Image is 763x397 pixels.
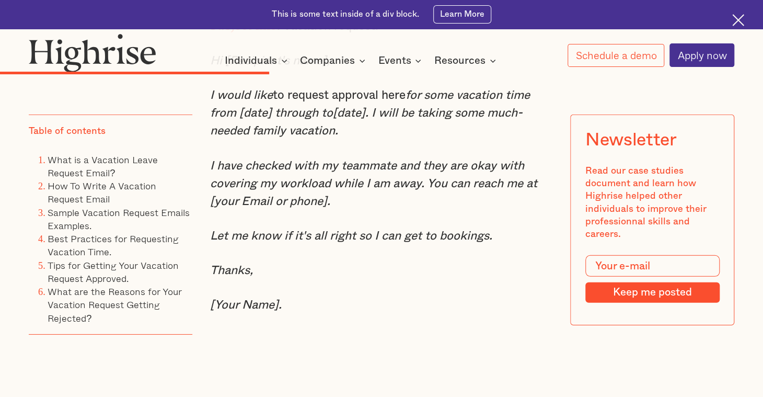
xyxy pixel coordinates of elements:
form: Modal Form [585,255,720,302]
input: Your e-mail [585,255,720,276]
div: Companies [300,54,355,67]
div: Read our case studies document and learn how Highrise helped other individuals to improve their p... [585,164,720,241]
a: Schedule a demo [568,44,665,67]
div: Events [378,54,411,67]
a: Apply now [669,43,735,67]
p: ‍ [210,331,553,349]
p: to request approval here [210,86,553,140]
img: Cross icon [732,14,744,26]
div: Newsletter [585,129,677,150]
em: for some vacation time from [date] through to[date]. I will be taking some much-needed family vac... [210,89,530,137]
div: Individuals [225,54,291,67]
em: I would like [210,89,273,101]
div: Companies [300,54,368,67]
div: This is some text inside of a div block. [272,9,419,20]
div: Resources [434,54,485,67]
em: I have checked with my teammate and they are okay with covering my workload while I am away. You ... [210,160,537,207]
div: Table of contents [29,124,106,137]
div: Resources [434,54,499,67]
input: Keep me posted [585,282,720,302]
em: [Your Name]. [210,299,282,311]
a: Learn More [433,5,491,24]
img: Highrise logo [29,33,156,72]
a: Sample Vacation Request Emails Examples. [48,205,190,232]
a: Best Practices for Requesting Vacation Time. [48,231,179,259]
a: How To Write A Vacation Request Email [48,178,156,206]
em: Let me know if it's all right so I can get to bookings. [210,230,492,242]
a: What are the Reasons for Your Vacation Request Getting Rejected? [48,284,182,325]
div: Events [378,54,424,67]
em: Thanks, [210,265,253,276]
div: Individuals [225,54,277,67]
a: Tips for Getting Your Vacation Request Approved. [48,257,179,285]
a: What is a Vacation Leave Request Email? [48,152,158,179]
